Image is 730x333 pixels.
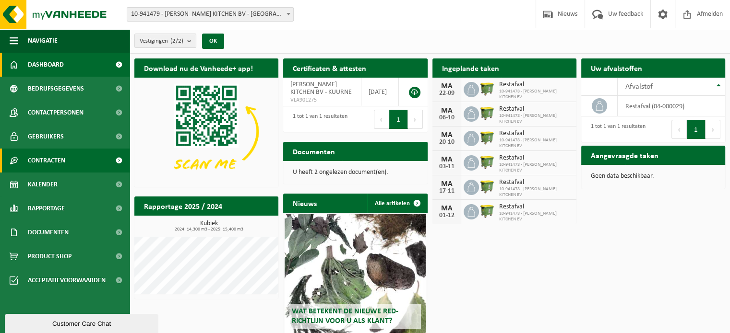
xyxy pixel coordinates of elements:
[437,205,456,212] div: MA
[170,38,183,44] count: (2/2)
[28,220,69,244] span: Documenten
[28,244,72,268] span: Product Shop
[140,34,183,48] span: Vestigingen
[134,34,196,48] button: Vestigingen(2/2)
[134,78,278,185] img: Download de VHEPlus App
[374,110,389,129] button: Previous
[408,110,423,129] button: Next
[499,81,572,89] span: Restafval
[499,179,572,186] span: Restafval
[499,186,572,198] span: 10-941478 - [PERSON_NAME] KITCHEN BV
[499,138,572,149] span: 10-941478 - [PERSON_NAME] KITCHEN BV
[290,81,352,96] span: [PERSON_NAME] KITCHEN BV - KUURNE
[499,211,572,222] span: 10-941478 - [PERSON_NAME] KITCHEN BV
[292,308,398,324] span: Wat betekent de nieuwe RED-richtlijn voor u als klant?
[437,180,456,188] div: MA
[499,162,572,173] span: 10-941478 - [PERSON_NAME] KITCHEN BV
[283,58,376,77] h2: Certificaten & attesten
[28,101,84,125] span: Contactpersonen
[28,172,58,196] span: Kalender
[437,156,456,163] div: MA
[437,90,456,97] div: 22-09
[581,146,668,164] h2: Aangevraagde taken
[361,78,399,106] td: [DATE]
[706,120,720,139] button: Next
[437,115,456,121] div: 06-10
[437,107,456,115] div: MA
[139,220,278,232] h3: Kubiek
[671,120,687,139] button: Previous
[625,83,652,91] span: Afvalstof
[437,212,456,219] div: 01-12
[28,29,58,53] span: Navigatie
[207,215,277,234] a: Bekijk rapportage
[591,173,716,180] p: Geen data beschikbaar.
[28,77,84,101] span: Bedrijfsgegevens
[687,120,706,139] button: 1
[479,105,495,121] img: WB-1100-HPE-GN-50
[5,312,160,333] iframe: chat widget
[499,89,572,100] span: 10-941478 - [PERSON_NAME] KITCHEN BV
[127,7,294,22] span: 10-941479 - HERMAN MAES KITCHEN BV - HARELBEKE
[581,58,652,77] h2: Uw afvalstoffen
[290,96,353,104] span: VLA901275
[479,129,495,146] img: WB-1100-HPE-GN-50
[283,142,345,161] h2: Documenten
[618,96,725,116] td: restafval (04-000029)
[139,227,278,232] span: 2024: 14,300 m3 - 2025: 15,400 m3
[202,34,224,49] button: OK
[479,203,495,219] img: WB-1100-HPE-GN-50
[28,149,65,172] span: Contracten
[499,105,572,113] span: Restafval
[499,130,572,138] span: Restafval
[283,194,326,212] h2: Nieuws
[134,58,263,77] h2: Download nu de Vanheede+ app!
[437,188,456,195] div: 17-11
[28,268,106,292] span: Acceptatievoorwaarden
[479,80,495,97] img: WB-1100-HPE-GN-50
[127,8,293,21] span: 10-941479 - HERMAN MAES KITCHEN BV - HARELBEKE
[437,139,456,146] div: 20-10
[586,119,646,140] div: 1 tot 1 van 1 resultaten
[479,154,495,170] img: WB-1100-HPE-GN-50
[28,196,65,220] span: Rapportage
[479,178,495,195] img: WB-1100-HPE-GN-50
[437,163,456,170] div: 03-11
[389,110,408,129] button: 1
[28,53,64,77] span: Dashboard
[499,203,572,211] span: Restafval
[437,131,456,139] div: MA
[293,169,418,176] p: U heeft 2 ongelezen document(en).
[367,194,427,213] a: Alle artikelen
[28,125,64,149] span: Gebruikers
[499,154,572,162] span: Restafval
[288,109,347,130] div: 1 tot 1 van 1 resultaten
[437,82,456,90] div: MA
[499,113,572,125] span: 10-941478 - [PERSON_NAME] KITCHEN BV
[134,196,232,215] h2: Rapportage 2025 / 2024
[432,58,509,77] h2: Ingeplande taken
